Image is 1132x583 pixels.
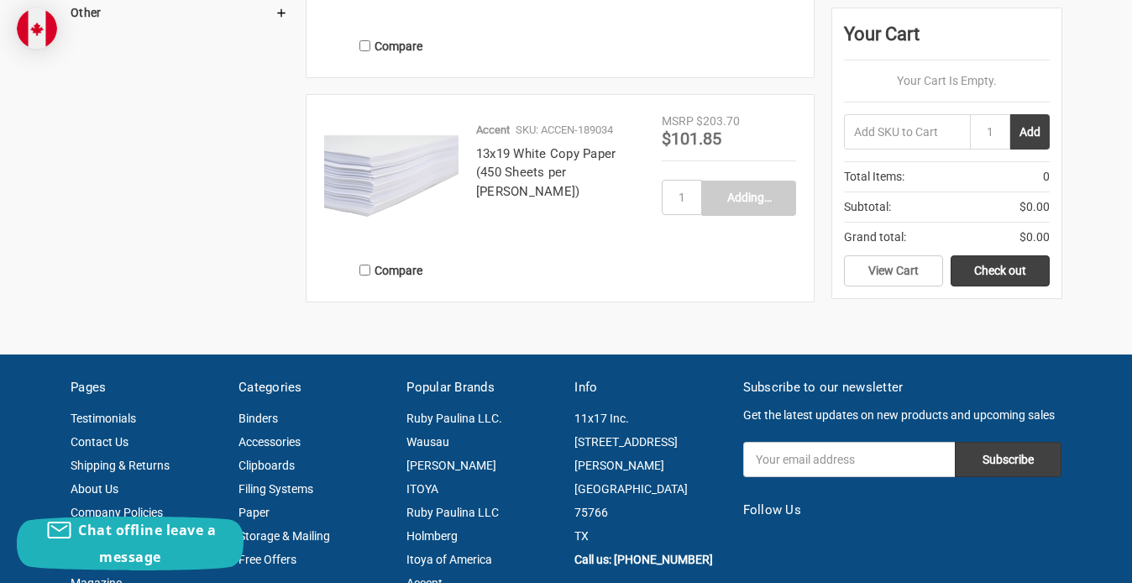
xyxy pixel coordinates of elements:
[17,517,244,570] button: Chat offline leave a message
[743,442,955,477] input: Your email address
[238,412,278,425] a: Binders
[574,407,725,548] address: 11x17 Inc. [STREET_ADDRESS][PERSON_NAME] [GEOGRAPHIC_DATA] 75766 TX
[71,412,136,425] a: Testimonials
[476,122,510,139] p: Accent
[743,501,1061,520] h5: Follow Us
[238,435,301,449] a: Accessories
[324,32,459,60] label: Compare
[406,459,496,472] a: [PERSON_NAME]
[238,506,270,519] a: Paper
[574,553,713,566] a: Call us: [PHONE_NUMBER]
[71,482,118,496] a: About Us
[662,113,694,130] div: MSRP
[71,3,288,23] h5: Other
[844,198,891,216] span: Subtotal:
[71,378,221,397] h5: Pages
[1019,228,1050,246] span: $0.00
[516,122,613,139] p: SKU: ACCEN-189034
[844,72,1050,90] p: Your Cart Is Empty.
[238,529,330,543] a: Storage & Mailing
[955,442,1061,477] input: Subscribe
[476,146,616,199] a: 13x19 White Copy Paper (450 Sheets per [PERSON_NAME])
[1010,114,1050,150] button: Add
[238,553,296,566] a: Free Offers
[844,168,904,186] span: Total Items:
[844,228,906,246] span: Grand total:
[71,435,128,449] a: Contact Us
[17,8,57,49] img: duty and tax information for Canada
[71,506,163,519] a: Company Policies
[406,435,449,449] a: Wausau
[406,553,492,566] a: Itoya of America
[844,114,970,150] input: Add SKU to Cart
[574,378,725,397] h5: Info
[406,529,458,543] a: Holmberg
[238,459,295,472] a: Clipboards
[406,378,557,397] h5: Popular Brands
[71,459,170,472] a: Shipping & Returns
[406,412,502,425] a: Ruby Paulina LLC.
[324,256,459,284] label: Compare
[238,378,389,397] h5: Categories
[1019,198,1050,216] span: $0.00
[78,521,216,566] span: Chat offline leave a message
[1043,168,1050,186] span: 0
[951,255,1050,287] a: Check out
[359,40,370,51] input: Compare
[406,482,438,496] a: ITOYA
[662,129,721,149] span: $101.85
[844,20,1050,60] div: Your Cart
[743,378,1061,397] h5: Subscribe to our newsletter
[406,506,499,519] a: Ruby Paulina LLC
[238,482,313,496] a: Filing Systems
[702,181,796,216] input: Adding…
[743,407,1061,424] p: Get the latest updates on new products and upcoming sales
[359,265,370,276] input: Compare
[696,114,740,128] span: $203.70
[324,113,459,247] img: 13x19 White Copy Paper (450 Sheets per Ream)
[844,255,943,287] a: View Cart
